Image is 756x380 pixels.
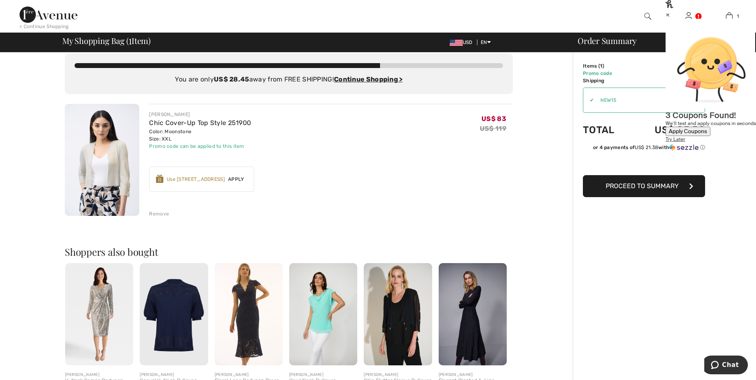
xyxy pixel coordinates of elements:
div: [PERSON_NAME] [439,372,507,378]
span: Proceed to Summary [606,182,679,190]
div: Color: Moonstone Size: XXL [149,128,251,143]
div: Remove [149,210,169,217]
td: US$ 14.95 [630,77,705,84]
div: or 4 payments of with [593,144,705,151]
img: Chic Cover-Up Top Style 251900 [65,104,139,216]
iframe: Opens a widget where you can chat to one of our agents [704,356,748,376]
span: Remove [678,97,698,104]
span: 1 [737,13,739,20]
span: Apply [225,176,248,183]
div: Use [STREET_ADDRESS] [167,176,225,183]
a: Continue Shopping > [334,75,403,83]
img: Cowl Neck Pullover Style 256243 [289,263,357,365]
img: V-Neck Sequin Bodycon Dress Style 233751 [65,263,133,365]
div: [PERSON_NAME] [140,372,208,378]
div: [PERSON_NAME] [215,372,283,378]
img: US Dollar [450,40,463,46]
td: Promo code [583,70,630,77]
img: Elegant Pleated A-Line Dress Style 253987 [439,263,507,365]
span: 1 [600,63,602,69]
a: Chic Cover-Up Top Style 251900 [149,119,251,127]
div: < Continue Shopping [20,23,69,30]
strong: US$ 28.45 [214,75,249,83]
span: My Shopping Bag ( Item) [62,37,151,45]
div: [PERSON_NAME] [149,111,251,118]
div: ✔ [583,97,594,104]
img: Sezzle [669,144,699,151]
td: US$ -12.45 [630,70,705,77]
div: You are only away from FREE SHIPPING! [75,75,503,84]
span: USD [450,40,476,45]
div: [PERSON_NAME] [65,372,133,378]
img: My Bag [726,11,733,21]
input: Promo code [594,88,678,112]
td: Items ( ) [583,62,630,70]
s: US$ 119 [480,125,506,132]
span: 1 [129,35,132,45]
a: 1 [709,11,749,21]
img: My Info [685,11,692,21]
span: US$ 21.38 [635,145,658,150]
div: Promo code can be applied to this item [149,143,251,150]
td: US$ 85.50 [630,116,705,144]
img: search the website [644,11,651,21]
img: 1ère Avenue [20,7,77,23]
td: Shipping [583,77,630,84]
div: [PERSON_NAME] [364,372,432,378]
button: Proceed to Summary [583,175,705,197]
iframe: PayPal-paypal [583,154,705,172]
img: Chic Flutter Sleeve Pullover Style 253755 [364,263,432,365]
span: EN [481,40,491,45]
img: Casual V-Neck Pullover Style 251925 [140,263,208,365]
h2: Shoppers also bought [65,247,513,257]
div: [PERSON_NAME] [289,372,357,378]
img: Floral Lace Bodycon Dress Style 251714 [215,263,283,365]
span: US$ 83 [481,115,506,123]
div: [PERSON_NAME] [668,23,708,32]
img: Reward-Logo.svg [156,175,163,183]
div: Order Summary [568,37,751,45]
a: Sign In [685,12,692,20]
div: or 4 payments ofUS$ 21.38withSezzle Click to learn more about Sezzle [583,144,705,154]
td: US$ 83.00 [630,62,705,70]
td: Total [583,116,630,144]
